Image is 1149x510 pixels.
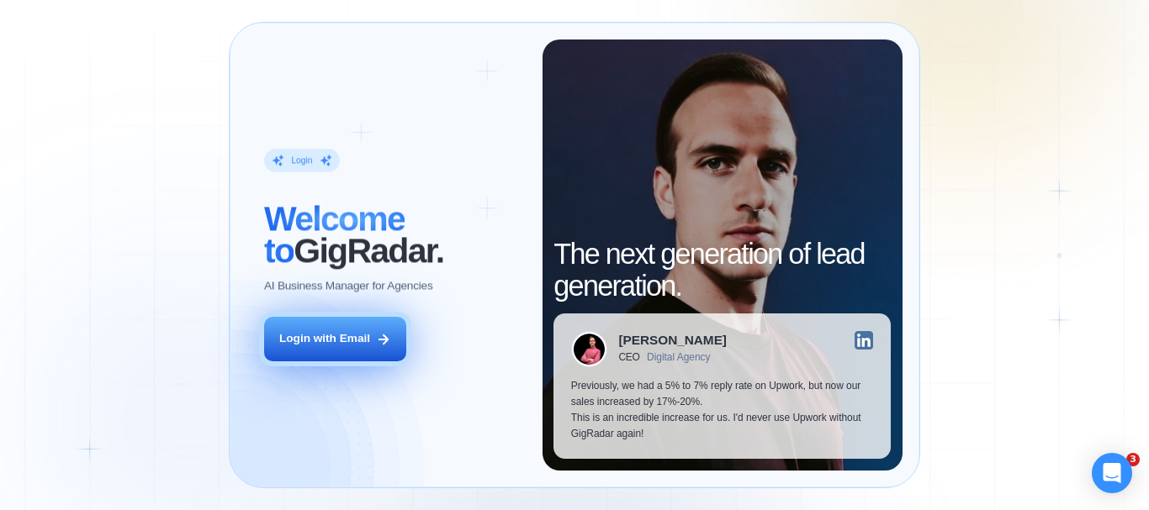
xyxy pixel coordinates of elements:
[1126,453,1140,466] span: 3
[618,334,727,346] div: [PERSON_NAME]
[618,352,639,364] div: CEO
[553,239,891,302] h2: The next generation of lead generation.
[291,155,312,166] div: Login
[1092,453,1132,493] div: Open Intercom Messenger
[264,317,406,361] button: Login with Email
[264,199,405,270] span: Welcome to
[279,331,370,347] div: Login with Email
[264,278,432,294] p: AI Business Manager for Agencies
[264,203,525,266] h2: ‍ GigRadar.
[647,352,710,364] div: Digital Agency
[571,378,874,441] p: Previously, we had a 5% to 7% reply rate on Upwork, but now our sales increased by 17%-20%. This ...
